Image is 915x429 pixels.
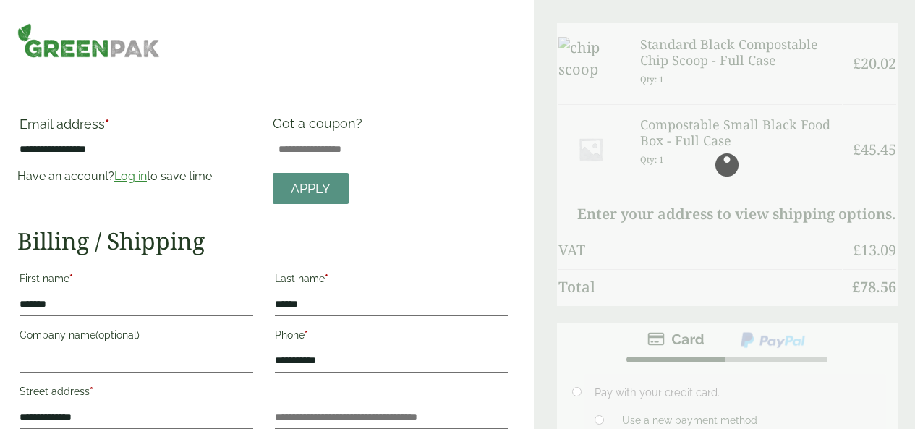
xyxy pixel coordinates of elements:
label: Street address [20,381,253,406]
abbr: required [325,273,328,284]
label: Email address [20,118,253,138]
p: Have an account? to save time [17,168,255,185]
label: Last name [275,268,508,293]
span: (optional) [95,329,140,341]
label: Company name [20,325,253,349]
h2: Billing / Shipping [17,227,511,255]
abbr: required [90,386,93,397]
img: GreenPak Supplies [17,23,160,58]
label: First name [20,268,253,293]
label: Got a coupon? [273,116,368,138]
a: Log in [114,169,147,183]
a: Apply [273,173,349,204]
span: Apply [291,181,331,197]
abbr: required [305,329,308,341]
abbr: required [69,273,73,284]
label: Phone [275,325,508,349]
abbr: required [105,116,109,132]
